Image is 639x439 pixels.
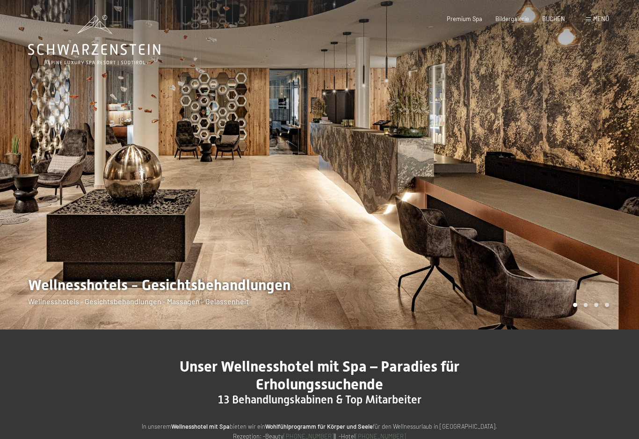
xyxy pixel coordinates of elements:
div: Carousel Page 1 (Current Slide) [573,303,577,307]
span: 13 Behandlungskabinen & Top Mitarbeiter [218,393,421,406]
a: BUCHEN [542,15,565,22]
a: Premium Spa [447,15,482,22]
span: Unser Wellnesshotel mit Spa – Paradies für Erholungssuchende [180,358,459,393]
div: Carousel Page 4 [605,303,609,307]
span: Menü [593,15,609,22]
strong: Wellnesshotel mit Spa [171,423,230,430]
div: Carousel Page 3 [594,303,598,307]
div: Carousel Page 2 [584,303,588,307]
div: Carousel Pagination [570,303,609,307]
strong: Wohlfühlprogramm für Körper und Seele [265,423,373,430]
a: Bildergalerie [495,15,529,22]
